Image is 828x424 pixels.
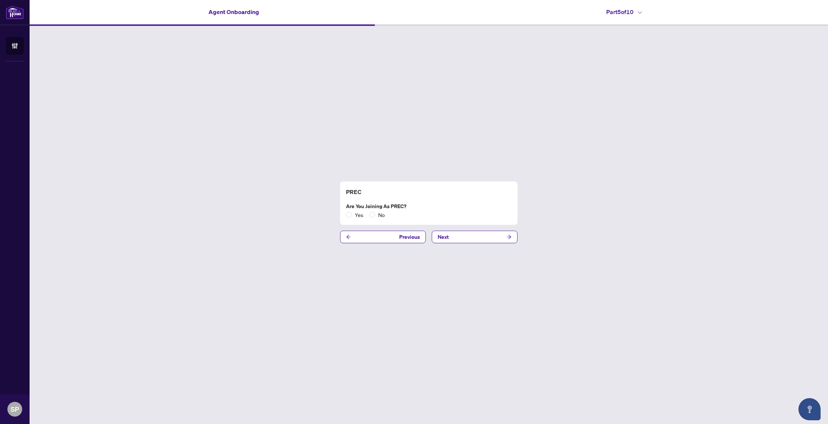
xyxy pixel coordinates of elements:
[11,404,19,414] span: SP
[506,234,512,240] span: arrow-right
[352,211,366,219] span: Yes
[346,202,512,210] label: Are you joining as PREC?
[208,7,259,16] h4: Agent Onboarding
[340,231,426,243] button: Previous
[798,398,821,420] button: Open asap
[346,234,351,240] span: arrow-left
[375,211,388,219] span: No
[399,231,420,243] span: Previous
[6,6,24,19] img: logo
[346,187,512,196] h4: PREC
[606,7,642,16] h4: Part 5 of 10
[438,231,449,243] span: Next
[432,231,517,243] button: Next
